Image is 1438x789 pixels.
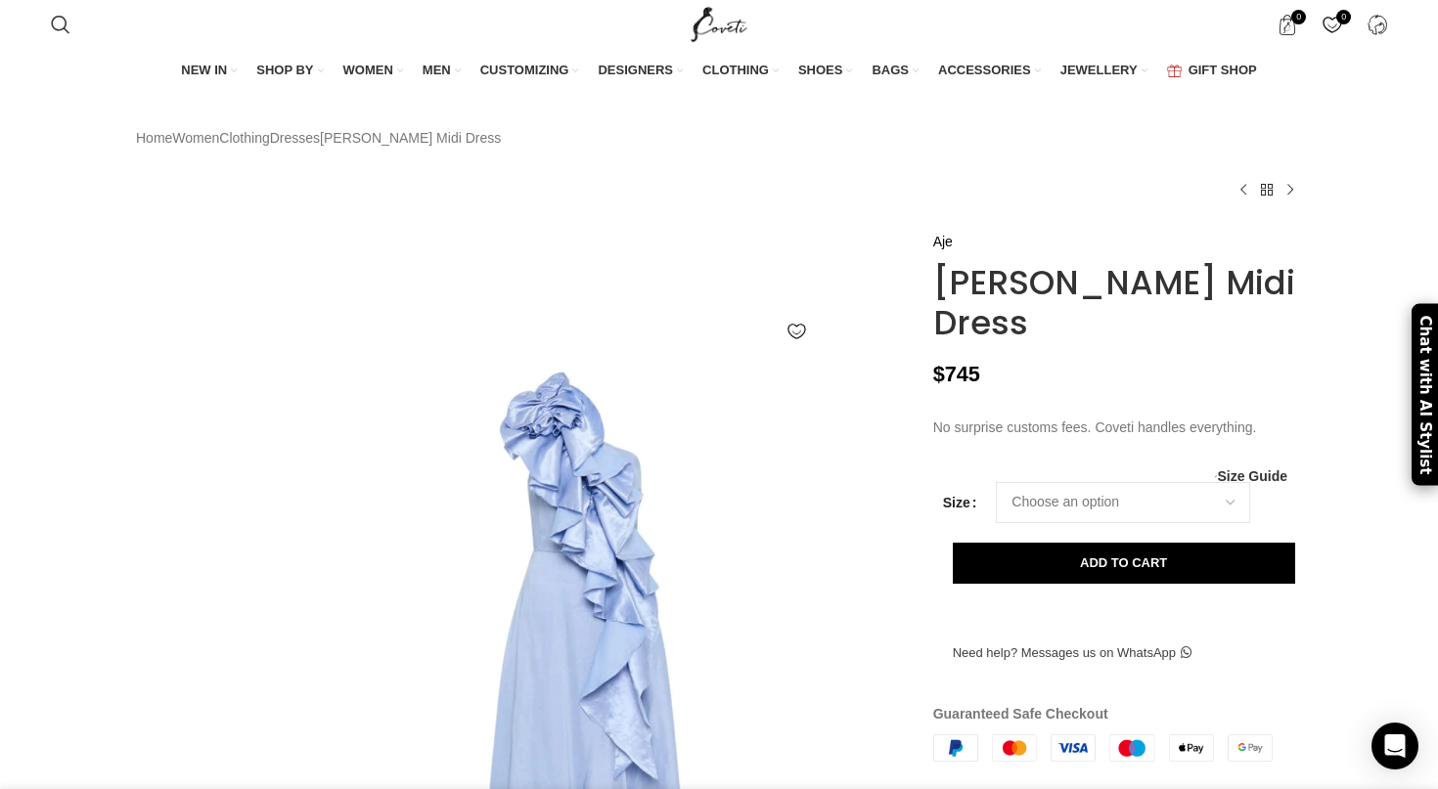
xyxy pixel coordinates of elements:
a: Home [136,127,172,149]
a: Clothing [219,127,269,149]
img: guaranteed-safe-checkout-bordered.j [933,734,1273,762]
a: Next product [1279,178,1302,201]
a: Search [41,5,80,44]
strong: Guaranteed Safe Checkout [933,706,1108,722]
a: CUSTOMIZING [480,51,579,92]
a: Site logo [687,16,752,31]
a: Need help? Messages us on WhatsApp [933,633,1211,674]
div: Open Intercom Messenger [1371,723,1418,769]
div: Main navigation [41,51,1398,92]
a: MEN [423,51,461,92]
span: [PERSON_NAME] Midi Dress [320,127,501,149]
a: Aje [933,231,953,252]
img: GiftBag [1167,65,1182,77]
h1: [PERSON_NAME] Midi Dress [933,263,1302,343]
span: WOMEN [343,62,393,79]
a: SHOES [798,51,853,92]
a: 0 [1267,5,1307,44]
img: Aje Blue Dress Adelia Ruffle Midi Dress Clothing Aje Coveti [131,353,250,467]
a: CLOTHING [702,51,779,92]
span: CUSTOMIZING [480,62,569,79]
span: ACCESSORIES [938,62,1031,79]
span: GIFT SHOP [1189,62,1257,79]
span: MEN [423,62,451,79]
a: Previous product [1232,178,1255,201]
bdi: 745 [933,362,980,386]
a: WOMEN [343,51,403,92]
p: No surprise customs fees. Coveti handles everything. [933,416,1302,438]
nav: Breadcrumb [136,127,501,149]
span: CLOTHING [702,62,769,79]
span: SHOP BY [256,62,313,79]
a: Dresses [270,127,320,149]
a: BAGS [872,51,919,92]
span: $ [933,362,945,386]
label: Size [943,492,977,513]
img: aje dress [131,477,250,592]
button: Add to cart [953,543,1295,584]
a: SHOP BY [256,51,323,92]
span: JEWELLERY [1060,62,1138,79]
span: BAGS [872,62,909,79]
img: aje dresses [131,600,250,715]
a: DESIGNERS [598,51,683,92]
a: JEWELLERY [1060,51,1147,92]
a: 0 [1312,5,1352,44]
a: ACCESSORIES [938,51,1041,92]
span: 0 [1291,10,1306,24]
span: 0 [1336,10,1351,24]
div: My Wishlist [1312,5,1352,44]
span: SHOES [798,62,843,79]
a: GIFT SHOP [1167,51,1257,92]
a: Women [172,127,219,149]
span: NEW IN [181,62,227,79]
a: NEW IN [181,51,237,92]
span: DESIGNERS [598,62,673,79]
